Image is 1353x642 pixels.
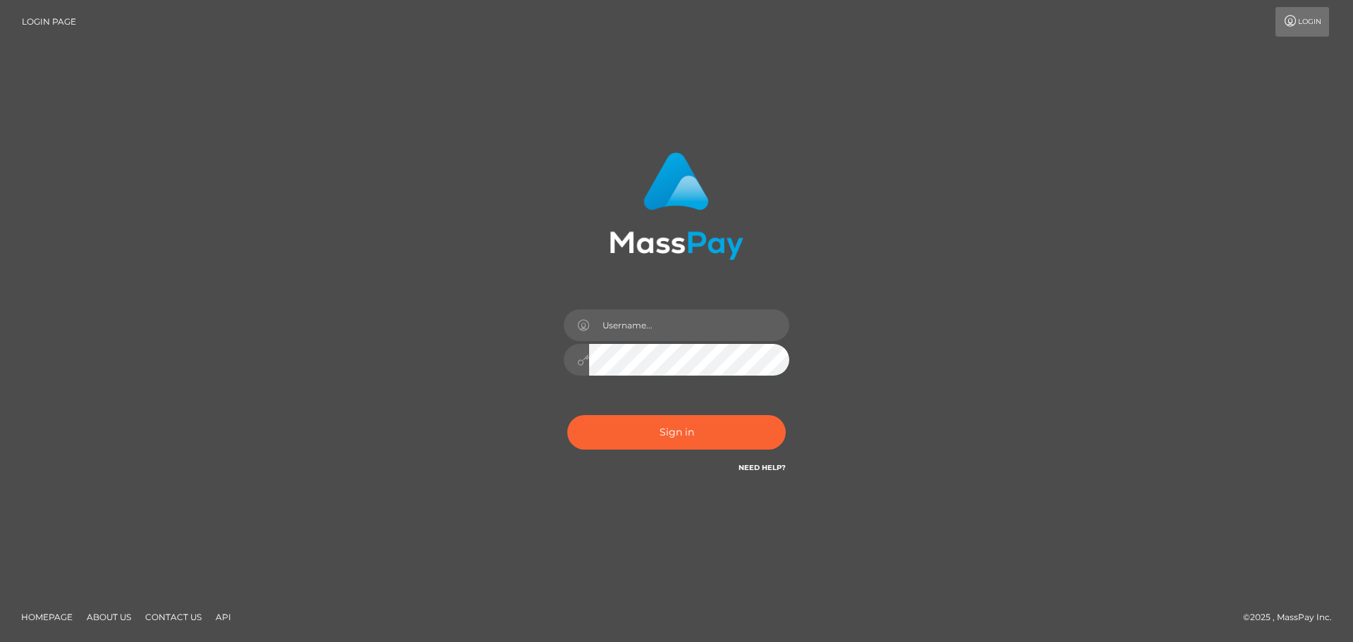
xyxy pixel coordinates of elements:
a: About Us [81,606,137,628]
button: Sign in [567,415,786,450]
a: Contact Us [140,606,207,628]
img: MassPay Login [610,152,743,260]
a: Homepage [16,606,78,628]
a: Need Help? [739,463,786,472]
a: Login [1275,7,1329,37]
a: API [210,606,237,628]
a: Login Page [22,7,76,37]
input: Username... [589,309,789,341]
div: © 2025 , MassPay Inc. [1243,610,1342,625]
